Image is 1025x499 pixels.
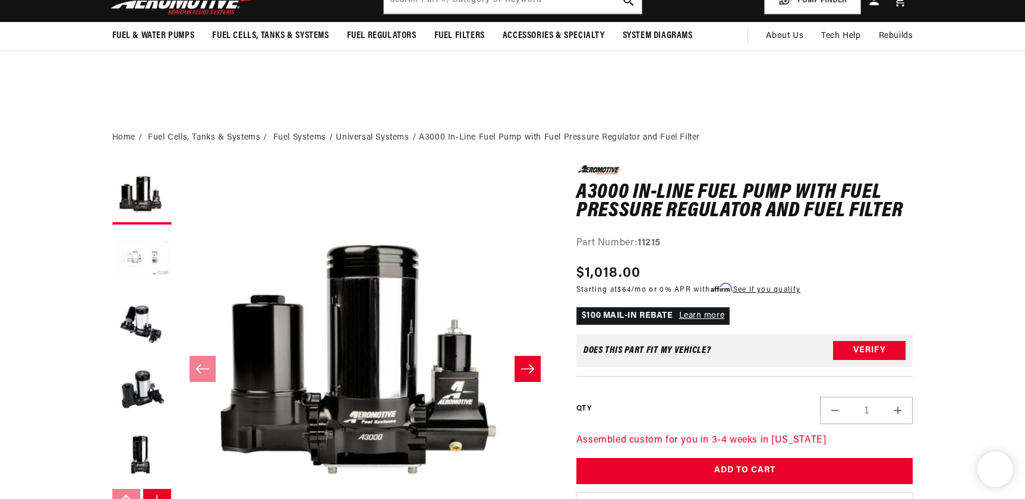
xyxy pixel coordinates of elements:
[148,131,270,144] li: Fuel Cells, Tanks & Systems
[338,22,425,50] summary: Fuel Regulators
[336,131,419,144] li: Universal Systems
[503,30,605,42] span: Accessories & Specialty
[576,307,730,325] p: $100 MAIL-IN REBATE
[212,30,329,42] span: Fuel Cells, Tanks & Systems
[576,263,641,284] span: $1,018.00
[833,341,906,360] button: Verify
[112,427,172,486] button: Load image 5 in gallery view
[614,22,702,50] summary: System Diagrams
[576,433,913,449] p: Assembled custom for you in 3-4 weeks in [US_STATE]
[812,22,869,50] summary: Tech Help
[733,286,800,293] a: See if you qualify - Learn more about Affirm Financing (opens in modal)
[584,346,711,355] div: Does This part fit My vehicle?
[638,238,661,248] strong: 11215
[576,404,591,414] label: QTY
[112,230,172,290] button: Load image 2 in gallery view
[112,165,172,225] button: Load image 1 in gallery view
[576,284,800,295] p: Starting at /mo or 0% APR with .
[419,131,700,144] li: A3000 In-Line Fuel Pump with Fuel Pressure Regulator and Fuel Filter
[870,22,922,50] summary: Rebuilds
[103,22,204,50] summary: Fuel & Water Pumps
[112,361,172,421] button: Load image 4 in gallery view
[766,31,803,40] span: About Us
[879,30,913,43] span: Rebuilds
[112,131,135,144] a: Home
[576,458,913,485] button: Add to Cart
[576,236,913,251] div: Part Number:
[425,22,494,50] summary: Fuel Filters
[190,356,216,382] button: Slide left
[711,283,731,292] span: Affirm
[112,30,195,42] span: Fuel & Water Pumps
[434,30,485,42] span: Fuel Filters
[203,22,338,50] summary: Fuel Cells, Tanks & Systems
[112,131,913,144] nav: breadcrumbs
[347,30,417,42] span: Fuel Regulators
[112,296,172,355] button: Load image 3 in gallery view
[515,356,541,382] button: Slide right
[623,30,693,42] span: System Diagrams
[617,286,631,293] span: $64
[757,22,812,50] a: About Us
[679,311,725,320] a: Learn more
[576,184,913,221] h1: A3000 In-Line Fuel Pump with Fuel Pressure Regulator and Fuel Filter
[494,22,614,50] summary: Accessories & Specialty
[821,30,860,43] span: Tech Help
[273,131,326,144] a: Fuel Systems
